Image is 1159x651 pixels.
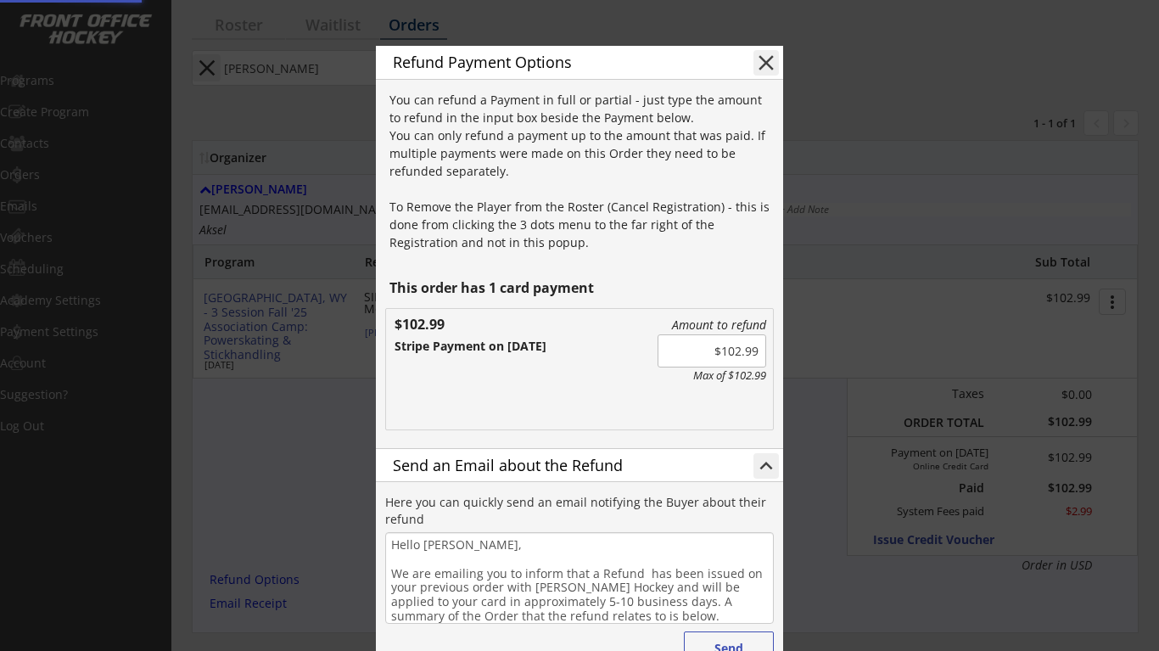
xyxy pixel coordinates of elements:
div: Stripe Payment on [DATE] [395,340,638,352]
button: keyboard_arrow_up [753,453,779,479]
div: Send an Email about the Refund [393,457,727,473]
div: Max of $102.99 [658,369,766,383]
input: Amount to refund [658,334,766,368]
div: Refund Payment Options [393,54,727,70]
div: You can refund a Payment in full or partial - just type the amount to refund in the input box bes... [389,91,774,251]
div: Here you can quickly send an email notifying the Buyer about their refund [385,494,774,527]
div: Amount to refund [658,318,766,333]
div: This order has 1 card payment [389,281,774,295]
div: $102.99 [395,317,480,331]
button: close [753,50,779,76]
